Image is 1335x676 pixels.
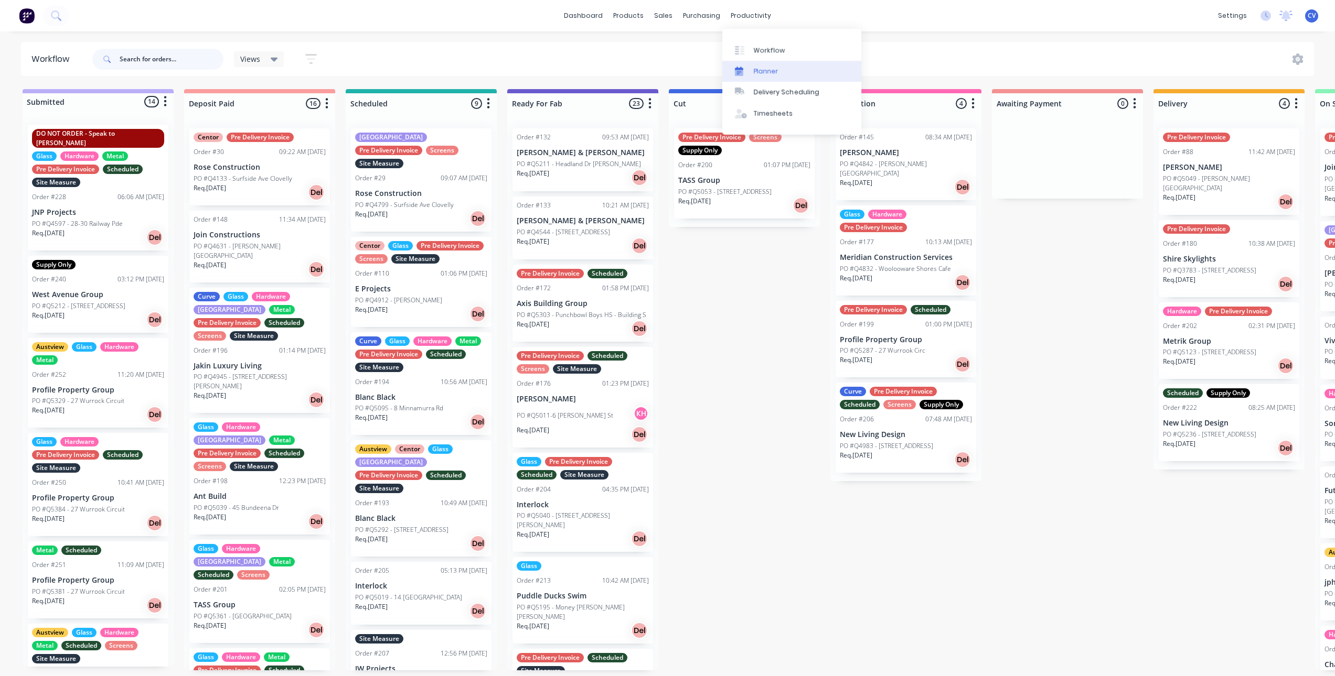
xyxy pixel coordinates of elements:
[351,332,492,435] div: CurveGlassHardwareMetalPre Delivery InvoiceScheduledSite MeasureOrder #19410:56 AM [DATE]Blanc Bl...
[840,335,972,344] p: Profile Property Group
[32,386,164,395] p: Profile Property Group
[146,311,163,328] div: Del
[355,133,427,142] div: [GEOGRAPHIC_DATA]
[1163,133,1230,142] div: Pre Delivery Invoice
[32,192,66,202] div: Order #228
[469,535,486,552] div: Del
[355,393,487,402] p: Blanc Black
[840,430,972,439] p: New Living Design
[222,544,260,553] div: Hardware
[1308,11,1316,20] span: CV
[512,453,653,552] div: GlassPre Delivery InvoiceScheduledSite MeasureOrder #20404:35 PM [DATE]InterlockPO #Q5040 - [STRE...
[840,320,874,329] div: Order #199
[517,351,584,361] div: Pre Delivery Invoice
[559,8,608,24] a: dashboard
[754,88,819,97] div: Delivery Scheduling
[840,237,874,247] div: Order #177
[836,383,976,473] div: CurvePre Delivery InvoiceScheduledScreensSupply OnlyOrder #20607:48 AM [DATE]New Living DesignPO ...
[678,187,772,197] p: PO #Q5053 - [STREET_ADDRESS]
[512,347,653,448] div: Pre Delivery InvoiceScheduledScreensSite MeasureOrder #17601:23 PM [DATE][PERSON_NAME]PO #Q5011-6...
[517,159,641,169] p: PO #Q5211 - Headland Dr [PERSON_NAME]
[32,370,66,379] div: Order #252
[118,275,164,284] div: 03:12 PM [DATE]
[517,201,551,210] div: Order #133
[455,336,481,346] div: Metal
[512,197,653,259] div: Order #13310:21 AM [DATE][PERSON_NAME] & [PERSON_NAME]PO #Q4544 - [STREET_ADDRESS]Req.[DATE]Del
[194,391,226,400] p: Req. [DATE]
[32,342,68,352] div: Austview
[355,363,403,372] div: Site Measure
[100,342,138,352] div: Hardware
[230,462,278,471] div: Site Measure
[28,433,168,536] div: GlassHardwarePre Delivery InvoiceScheduledSite MeasureOrder #25010:41 AM [DATE]Profile Property G...
[441,269,487,278] div: 01:06 PM [DATE]
[1163,337,1295,346] p: Metrik Group
[194,305,265,314] div: [GEOGRAPHIC_DATA]
[840,274,872,283] p: Req. [DATE]
[32,301,125,311] p: PO #Q5212 - [STREET_ADDRESS]
[355,514,487,523] p: Blanc Black
[355,484,403,493] div: Site Measure
[1248,403,1295,412] div: 08:25 AM [DATE]
[32,463,80,473] div: Site Measure
[1159,384,1299,461] div: ScheduledSupply OnlyOrder #22208:25 AM [DATE]New Living DesignPO #Q5236 - [STREET_ADDRESS]Req.[DA...
[793,197,809,214] div: Del
[868,210,906,219] div: Hardware
[517,269,584,278] div: Pre Delivery Invoice
[840,159,972,178] p: PO #Q4842 - [PERSON_NAME][GEOGRAPHIC_DATA]
[355,457,427,467] div: [GEOGRAPHIC_DATA]
[1277,193,1294,210] div: Del
[355,525,448,535] p: PO #Q5292 - [STREET_ADDRESS]
[194,557,265,566] div: [GEOGRAPHIC_DATA]
[60,151,99,161] div: Hardware
[194,174,292,183] p: PO #Q4133 - Surfside Ave Clovelly
[517,299,649,308] p: Axis Building Group
[118,560,164,570] div: 11:09 AM [DATE]
[351,237,492,327] div: CentorGlassPre Delivery InvoiceScreensSite MeasureOrder #11001:06 PM [DATE]E ProjectsPO #Q4912 - ...
[1248,321,1295,331] div: 02:31 PM [DATE]
[883,400,916,409] div: Screens
[517,310,646,320] p: PO #Q5303 - Punchbowl Boys HS - Building S
[1163,403,1197,412] div: Order #222
[545,457,612,466] div: Pre Delivery Invoice
[678,176,810,185] p: TASS Group
[32,514,65,524] p: Req. [DATE]
[189,128,330,205] div: CentorPre Delivery InvoiceOrder #3009:22 AM [DATE]Rose ConstructionPO #Q4133 - Surfside Ave Clove...
[1163,266,1256,275] p: PO #Q3783 - [STREET_ADDRESS]
[1163,439,1195,449] p: Req. [DATE]
[355,566,389,575] div: Order #205
[391,254,440,264] div: Site Measure
[840,346,925,355] p: PO #Q5287 - 27 Wurrook Circ
[194,435,265,445] div: [GEOGRAPHIC_DATA]
[517,530,549,539] p: Req. [DATE]
[1277,440,1294,456] div: Del
[911,305,950,314] div: Scheduled
[954,179,971,195] div: Del
[631,530,648,547] div: Del
[32,165,99,174] div: Pre Delivery Invoice
[1163,163,1295,172] p: [PERSON_NAME]
[355,535,388,544] p: Req. [DATE]
[517,379,551,388] div: Order #176
[840,210,864,219] div: Glass
[308,184,325,201] div: Del
[194,462,226,471] div: Screens
[194,133,223,142] div: Centor
[1163,239,1197,248] div: Order #180
[631,169,648,186] div: Del
[32,208,164,217] p: JNP Projects
[754,46,785,55] div: Workflow
[836,301,976,378] div: Pre Delivery InvoiceScheduledOrder #19901:00 PM [DATE]Profile Property GroupPO #Q5287 - 27 Wurroo...
[517,237,549,246] p: Req. [DATE]
[194,260,226,270] p: Req. [DATE]
[678,160,712,170] div: Order #200
[189,211,330,282] div: Order #14811:34 AM [DATE]Join ConstructionsPO #Q4631 - [PERSON_NAME][GEOGRAPHIC_DATA]Req.[DATE]Del
[674,128,815,219] div: Pre Delivery InvoiceScreensSupply OnlyOrder #20001:07 PM [DATE]TASS GroupPO #Q5053 - [STREET_ADDR...
[194,318,261,328] div: Pre Delivery Invoice
[602,379,649,388] div: 01:23 PM [DATE]
[840,148,972,157] p: [PERSON_NAME]
[32,275,66,284] div: Order #240
[189,288,330,413] div: CurveGlassHardware[GEOGRAPHIC_DATA]MetalPre Delivery InvoiceScheduledScreensSite MeasureOrder #19...
[279,147,326,157] div: 09:22 AM [DATE]
[32,151,57,161] div: Glass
